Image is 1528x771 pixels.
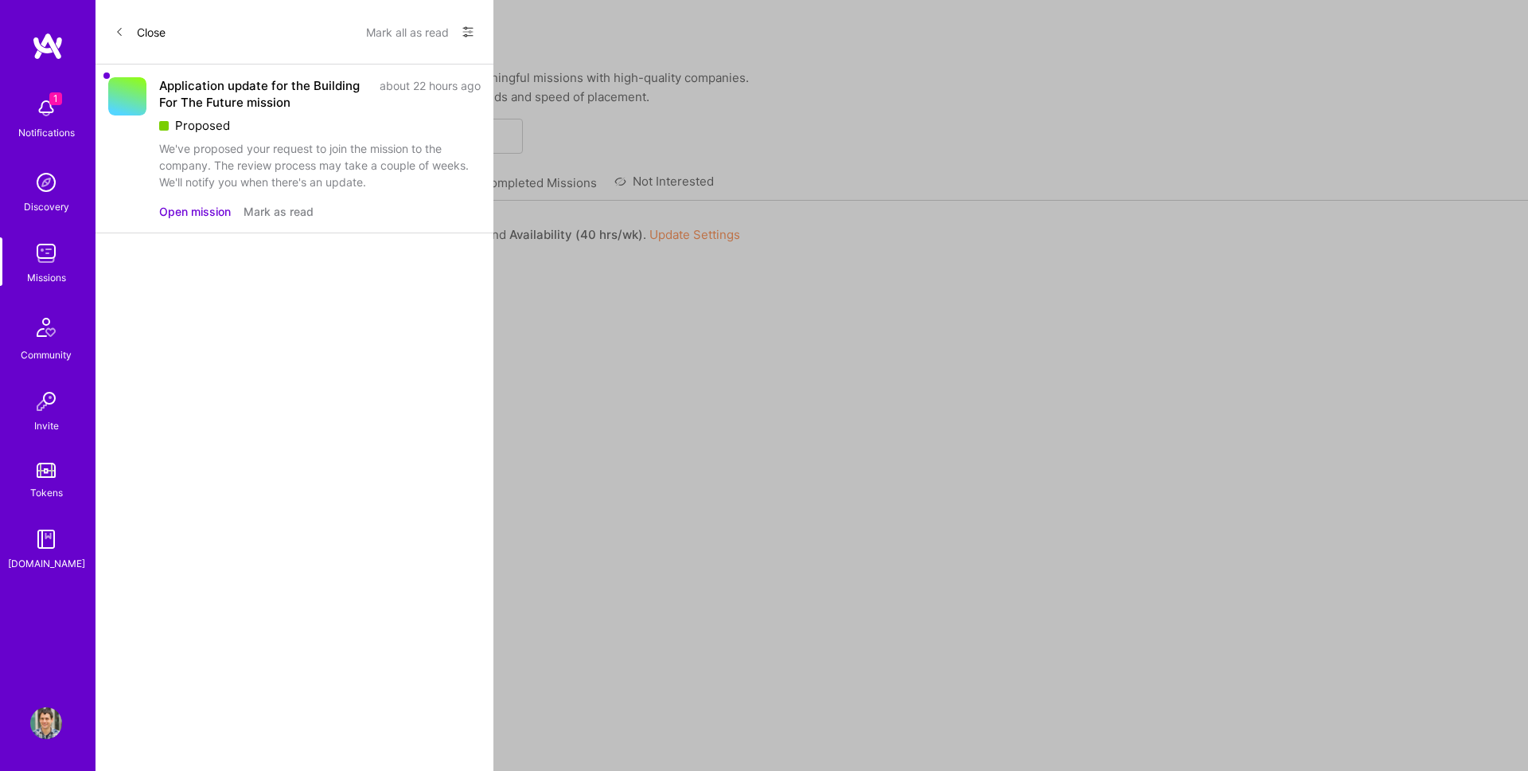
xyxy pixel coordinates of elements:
[34,417,59,434] div: Invite
[21,346,72,363] div: Community
[32,32,64,61] img: logo
[159,203,231,220] button: Open mission
[30,707,62,739] img: User Avatar
[37,463,56,478] img: tokens
[159,117,481,134] div: Proposed
[30,385,62,417] img: Invite
[30,523,62,555] img: guide book
[24,198,69,215] div: Discovery
[159,77,370,111] div: Application update for the Building For The Future mission
[8,555,85,572] div: [DOMAIN_NAME]
[30,166,62,198] img: discovery
[159,140,481,190] div: We've proposed your request to join the mission to the company. The review process may take a cou...
[27,308,65,346] img: Community
[26,707,66,739] a: User Avatar
[244,203,314,220] button: Mark as read
[115,19,166,45] button: Close
[366,19,449,45] button: Mark all as read
[30,484,63,501] div: Tokens
[27,269,66,286] div: Missions
[380,77,481,111] div: about 22 hours ago
[30,237,62,269] img: teamwork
